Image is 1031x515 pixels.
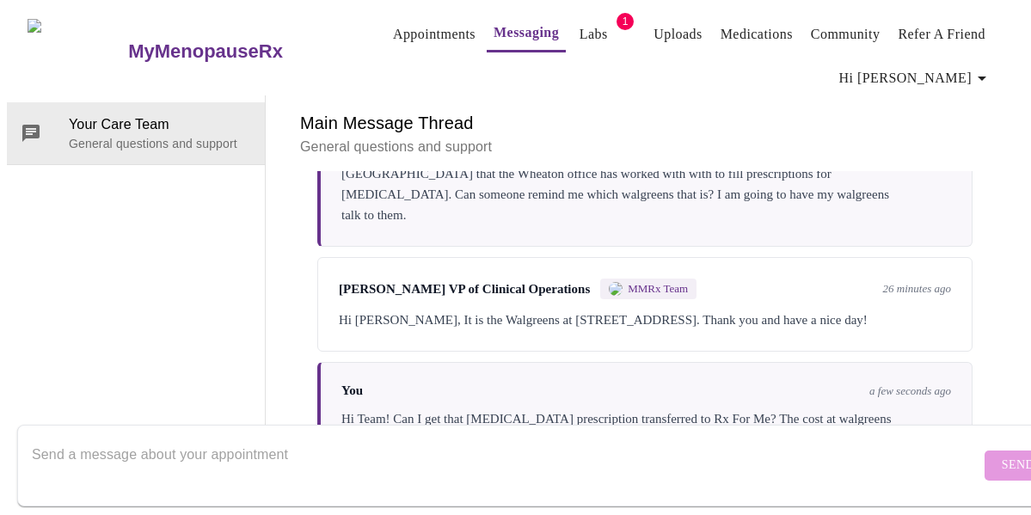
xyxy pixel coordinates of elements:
span: MMRx Team [628,282,688,296]
button: Appointments [386,17,482,52]
button: Hi [PERSON_NAME] [832,61,999,95]
p: General questions and support [69,135,251,152]
button: Refer a Friend [891,17,992,52]
div: Hi Team! Can I get that [MEDICAL_DATA] prescription transferred to Rx For Me? The cost at walgree... [341,408,951,450]
p: General questions and support [300,137,990,157]
span: 26 minutes ago [883,282,951,296]
a: MyMenopauseRx [126,21,352,82]
span: Hi [PERSON_NAME] [839,66,992,90]
a: Refer a Friend [898,22,985,46]
span: You [341,383,363,398]
a: Medications [721,22,793,46]
div: Your Care TeamGeneral questions and support [7,102,265,164]
span: Your Care Team [69,114,251,135]
a: Community [811,22,881,46]
span: a few seconds ago [869,384,951,398]
a: Messaging [494,21,559,45]
button: Uploads [647,17,709,52]
img: MyMenopauseRx Logo [28,19,126,83]
div: Hi [PERSON_NAME], It is the Walgreens at [STREET_ADDRESS]. Thank you and have a nice day! [339,310,951,330]
button: Messaging [487,15,566,52]
h3: MyMenopauseRx [128,40,283,63]
a: Uploads [654,22,703,46]
button: Labs [566,17,621,52]
img: MMRX [609,282,623,296]
span: 1 [617,13,634,30]
h6: Main Message Thread [300,109,990,137]
a: Labs [580,22,608,46]
span: [PERSON_NAME] VP of Clinical Operations [339,282,590,297]
textarea: Send a message about your appointment [32,438,980,493]
a: Appointments [393,22,476,46]
button: Community [804,17,887,52]
div: Hi Team! during my appointment [DATE] with [PERSON_NAME], she indicated that there is a Walgreens... [341,143,951,225]
button: Medications [714,17,800,52]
